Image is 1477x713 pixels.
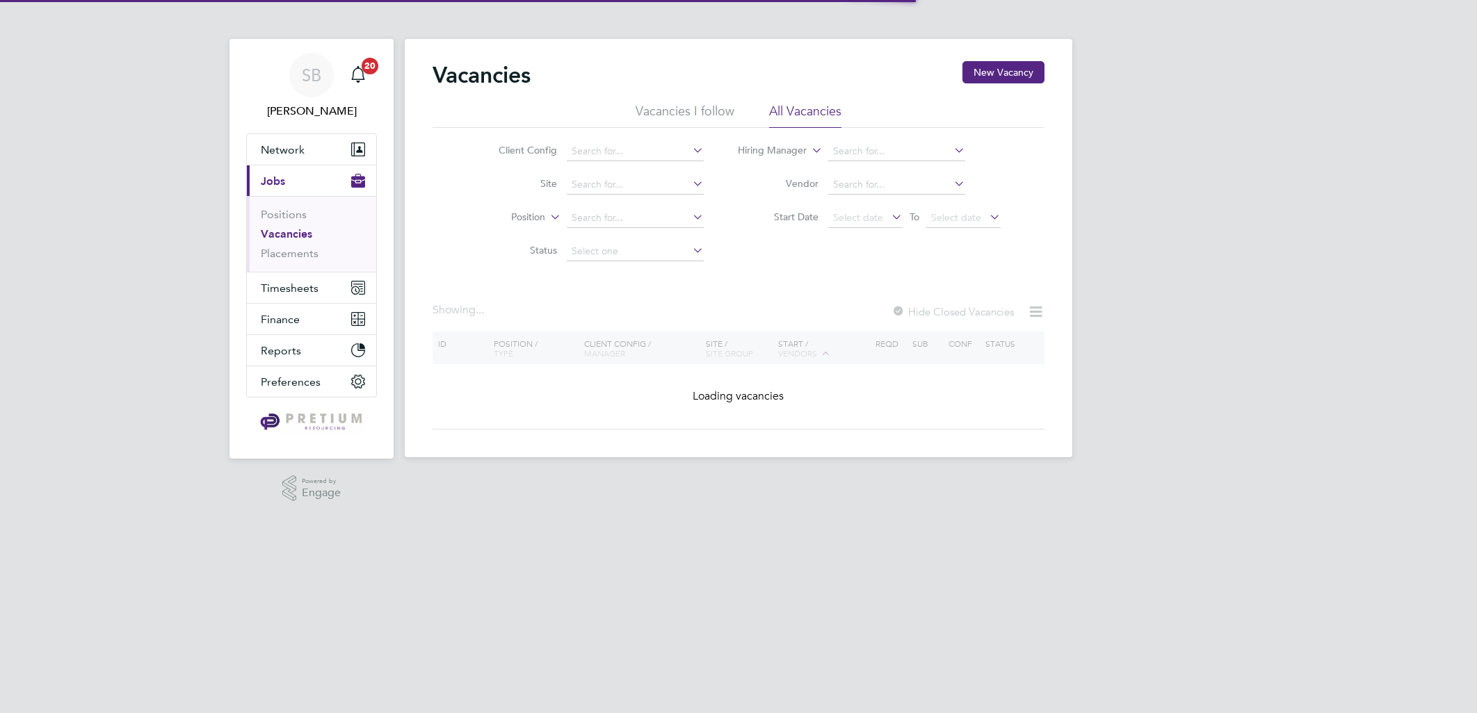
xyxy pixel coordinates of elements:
a: Vacancies [261,227,312,240]
span: Select date [833,211,883,224]
li: All Vacancies [769,103,841,128]
span: Network [261,143,305,156]
span: Finance [261,313,300,326]
button: Preferences [247,366,376,397]
a: Powered byEngage [282,475,341,502]
button: Network [247,134,376,165]
div: Showing [433,303,487,318]
label: Start Date [738,211,818,223]
span: Reports [261,344,301,357]
span: Timesheets [261,281,318,295]
span: Sasha Baird [246,103,377,120]
h2: Vacancies [433,61,531,89]
a: Go to home page [246,411,377,434]
label: Site [477,177,557,190]
li: Vacancies I follow [636,103,734,128]
button: Reports [247,335,376,366]
a: 20 [344,53,372,97]
input: Search for... [567,208,704,228]
span: 20 [362,58,378,74]
label: Hide Closed Vacancies [891,305,1014,318]
span: SB [302,66,321,84]
input: Select one [567,242,704,261]
input: Search for... [828,142,965,161]
label: Vendor [738,177,818,190]
span: To [905,208,923,226]
a: SB[PERSON_NAME] [246,53,377,120]
span: Engage [302,487,341,499]
span: Select date [931,211,981,224]
button: Jobs [247,165,376,196]
label: Hiring Manager [727,144,807,158]
button: Finance [247,304,376,334]
input: Search for... [567,175,704,195]
input: Search for... [567,142,704,161]
span: Jobs [261,174,285,188]
span: ... [476,303,484,317]
label: Status [477,244,557,256]
button: New Vacancy [962,61,1044,83]
div: Jobs [247,196,376,272]
label: Client Config [477,144,557,156]
img: pretium-logo-retina.png [257,411,366,434]
button: Timesheets [247,272,376,303]
input: Search for... [828,175,965,195]
nav: Main navigation [229,39,394,459]
span: Preferences [261,375,321,388]
a: Placements [261,247,318,260]
label: Position [465,211,545,224]
span: Powered by [302,475,341,487]
a: Positions [261,208,307,221]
